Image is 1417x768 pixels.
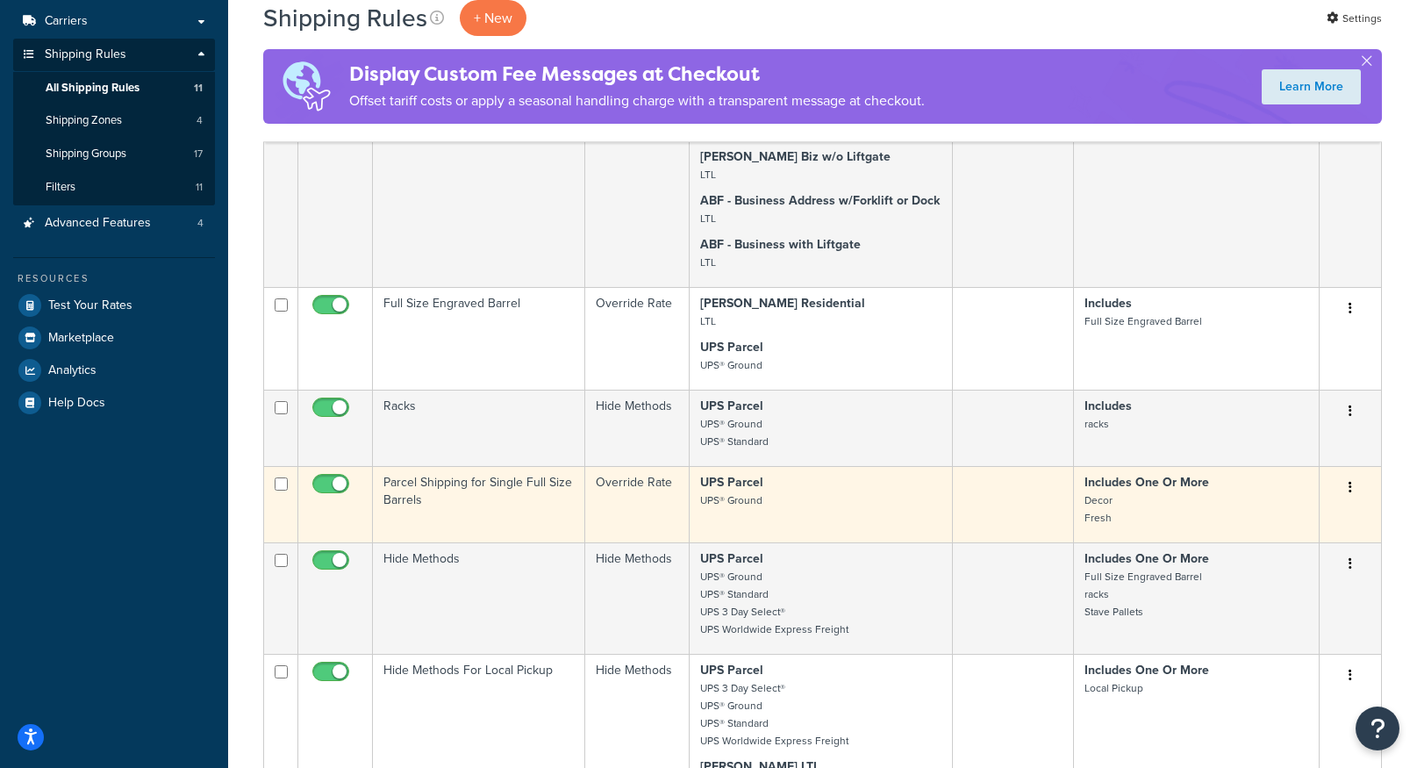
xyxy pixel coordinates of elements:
strong: Includes One Or More [1084,549,1209,568]
a: Shipping Rules [13,39,215,71]
strong: Includes [1084,294,1132,312]
small: Decor Fresh [1084,492,1113,526]
small: racks [1084,416,1109,432]
small: UPS® Ground UPS® Standard UPS 3 Day Select® UPS Worldwide Express Freight [700,569,848,637]
td: Override Rate [585,466,691,542]
img: duties-banner-06bc72dcb5fe05cb3f9472aba00be2ae8eb53ab6f0d8bb03d382ba314ac3c341.png [263,49,349,124]
td: Hide Methods [585,390,691,466]
span: Help Docs [48,396,105,411]
strong: Includes [1084,397,1132,415]
span: Shipping Groups [46,147,126,161]
strong: UPS Parcel [700,397,763,415]
small: UPS 3 Day Select® UPS® Ground UPS® Standard UPS Worldwide Express Freight [700,680,848,749]
span: 17 [194,147,203,161]
td: Hide Methods [585,542,691,654]
a: All Shipping Rules 11 [13,72,215,104]
strong: Includes One Or More [1084,661,1209,679]
span: Analytics [48,363,97,378]
li: Filters [13,171,215,204]
small: LTL [700,167,716,183]
a: Learn More [1262,69,1361,104]
h1: Shipping Rules [263,1,427,35]
div: Resources [13,271,215,286]
button: Open Resource Center [1356,707,1399,750]
strong: UPS Parcel [700,549,763,568]
span: 11 [194,81,203,96]
span: Marketplace [48,331,114,346]
strong: UPS Parcel [700,473,763,492]
span: Filters [46,180,75,195]
strong: [PERSON_NAME] Residential [700,294,865,312]
span: 11 [196,180,203,195]
small: UPS® Ground [700,492,762,508]
strong: ABF - Business with Liftgate [700,235,861,254]
li: Shipping Zones [13,104,215,137]
a: Shipping Zones 4 [13,104,215,137]
li: Shipping Rules [13,39,215,205]
small: Full Size Engraved Barrel [1084,313,1202,329]
td: Hide Methods [373,542,585,654]
small: Full Size Engraved Barrel racks Stave Pallets [1084,569,1202,620]
li: Advanced Features [13,207,215,240]
strong: UPS Parcel [700,338,763,356]
td: Full Size Engraved Barrel [373,287,585,390]
small: Local Pickup [1084,680,1143,696]
span: Advanced Features [45,216,151,231]
span: All Shipping Rules [46,81,140,96]
strong: Includes One Or More [1084,473,1209,492]
span: Carriers [45,14,88,29]
a: Filters 11 [13,171,215,204]
li: Shipping Groups [13,138,215,170]
strong: ABF - Business Address w/Forklift or Dock [700,191,940,210]
small: UPS® Ground [700,357,762,373]
span: 4 [197,216,204,231]
a: Settings [1327,6,1382,31]
strong: UPS Parcel [700,661,763,679]
a: Test Your Rates [13,290,215,321]
small: LTL [700,313,716,329]
p: Offset tariff costs or apply a seasonal handling charge with a transparent message at checkout. [349,89,925,113]
a: Shipping Groups 17 [13,138,215,170]
span: Shipping Rules [45,47,126,62]
td: Override Rate [585,287,691,390]
a: Marketplace [13,322,215,354]
a: Advanced Features 4 [13,207,215,240]
a: Carriers [13,5,215,38]
span: Test Your Rates [48,298,132,313]
small: LTL [700,255,716,270]
td: Parcel Shipping for Single Full Size Barrels [373,466,585,542]
td: Racks [373,390,585,466]
a: Analytics [13,355,215,386]
a: Help Docs [13,387,215,419]
td: Hide Methods [585,97,691,287]
small: LTL [700,211,716,226]
small: UPS® Ground UPS® Standard [700,416,769,449]
td: Residential LTL Shipping [373,97,585,287]
span: 4 [197,113,203,128]
span: Shipping Zones [46,113,122,128]
strong: [PERSON_NAME] Biz w/o Liftgate [700,147,891,166]
h4: Display Custom Fee Messages at Checkout [349,60,925,89]
li: All Shipping Rules [13,72,215,104]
